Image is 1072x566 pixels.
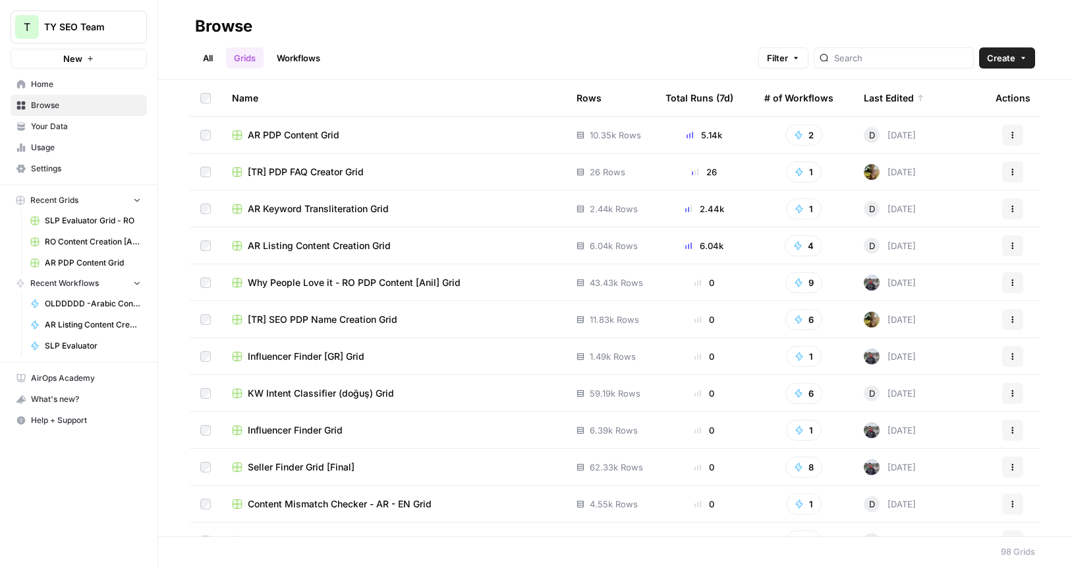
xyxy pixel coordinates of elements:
[44,20,124,34] span: TY SEO Team
[590,387,640,400] span: 59.19k Rows
[590,461,643,474] span: 62.33k Rows
[864,349,880,364] img: gw1sx2voaue3qv6n9g0ogtx49w3o
[665,461,743,474] div: 0
[45,319,141,331] span: AR Listing Content Creation
[864,238,916,254] div: [DATE]
[864,533,916,549] div: [DATE]
[577,80,602,116] div: Rows
[248,424,343,437] span: Influencer Finder Grid
[665,128,743,142] div: 5.14k
[864,459,880,475] img: gw1sx2voaue3qv6n9g0ogtx49w3o
[24,314,147,335] a: AR Listing Content Creation
[45,236,141,248] span: RO Content Creation [Anil] Grid
[665,313,743,326] div: 0
[232,350,555,363] a: Influencer Finder [GR] Grid
[758,47,808,69] button: Filter
[24,231,147,252] a: RO Content Creation [Anil] Grid
[665,424,743,437] div: 0
[232,165,555,179] a: [TR] PDP FAQ Creator Grid
[864,164,916,180] div: [DATE]
[590,165,625,179] span: 26 Rows
[979,47,1035,69] button: Create
[785,383,822,404] button: 6
[31,414,141,426] span: Help + Support
[996,80,1030,116] div: Actions
[195,16,252,37] div: Browse
[31,163,141,175] span: Settings
[11,190,147,210] button: Recent Grids
[864,127,916,143] div: [DATE]
[11,11,147,43] button: Workspace: TY SEO Team
[665,497,743,511] div: 0
[869,497,875,511] span: D
[665,276,743,289] div: 0
[590,202,638,215] span: 2.44k Rows
[590,424,638,437] span: 6.39k Rows
[248,497,432,511] span: Content Mismatch Checker - AR - EN Grid
[248,461,354,474] span: Seller Finder Grid [Final]
[785,235,822,256] button: 4
[590,239,638,252] span: 6.04k Rows
[232,202,555,215] a: AR Keyword Transliteration Grid
[864,349,916,364] div: [DATE]
[11,95,147,116] a: Browse
[45,298,141,310] span: OLDDDDD -Arabic Content Creation
[248,350,364,363] span: Influencer Finder [GR] Grid
[864,459,916,475] div: [DATE]
[31,121,141,132] span: Your Data
[30,277,99,289] span: Recent Workflows
[248,276,461,289] span: Why People Love it - RO PDP Content [Anil] Grid
[834,51,968,65] input: Search
[869,387,875,400] span: D
[864,201,916,217] div: [DATE]
[11,273,147,293] button: Recent Workflows
[767,51,788,65] span: Filter
[232,80,555,116] div: Name
[11,389,146,409] div: What's new?
[11,410,147,431] button: Help + Support
[864,385,916,401] div: [DATE]
[232,128,555,142] a: AR PDP Content Grid
[665,350,743,363] div: 0
[232,534,555,548] a: Seller Finder - AR Grid
[785,309,822,330] button: 6
[248,128,339,142] span: AR PDP Content Grid
[226,47,264,69] a: Grids
[195,47,221,69] a: All
[590,497,638,511] span: 4.55k Rows
[665,202,743,215] div: 2.44k
[665,534,743,548] div: 0
[232,276,555,289] a: Why People Love it - RO PDP Content [Anil] Grid
[590,276,643,289] span: 43.43k Rows
[232,424,555,437] a: Influencer Finder Grid
[786,494,822,515] button: 1
[248,202,389,215] span: AR Keyword Transliteration Grid
[11,368,147,389] a: AirOps Academy
[248,313,397,326] span: [TR] SEO PDP Name Creation Grid
[11,158,147,179] a: Settings
[590,534,638,548] span: 2.05k Rows
[248,239,391,252] span: AR Listing Content Creation Grid
[24,210,147,231] a: SLP Evaluator Grid - RO
[786,161,822,183] button: 1
[232,461,555,474] a: Seller Finder Grid [Final]
[785,457,822,478] button: 8
[864,80,924,116] div: Last Edited
[869,239,875,252] span: D
[869,128,875,142] span: D
[786,420,822,441] button: 1
[869,202,875,215] span: D
[590,350,636,363] span: 1.49k Rows
[665,239,743,252] div: 6.04k
[764,80,833,116] div: # of Workflows
[45,340,141,352] span: SLP Evaluator
[11,116,147,137] a: Your Data
[864,275,916,291] div: [DATE]
[665,165,743,179] div: 26
[590,128,641,142] span: 10.35k Rows
[31,99,141,111] span: Browse
[24,19,30,35] span: T
[864,422,880,438] img: gw1sx2voaue3qv6n9g0ogtx49w3o
[24,335,147,356] a: SLP Evaluator
[11,137,147,158] a: Usage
